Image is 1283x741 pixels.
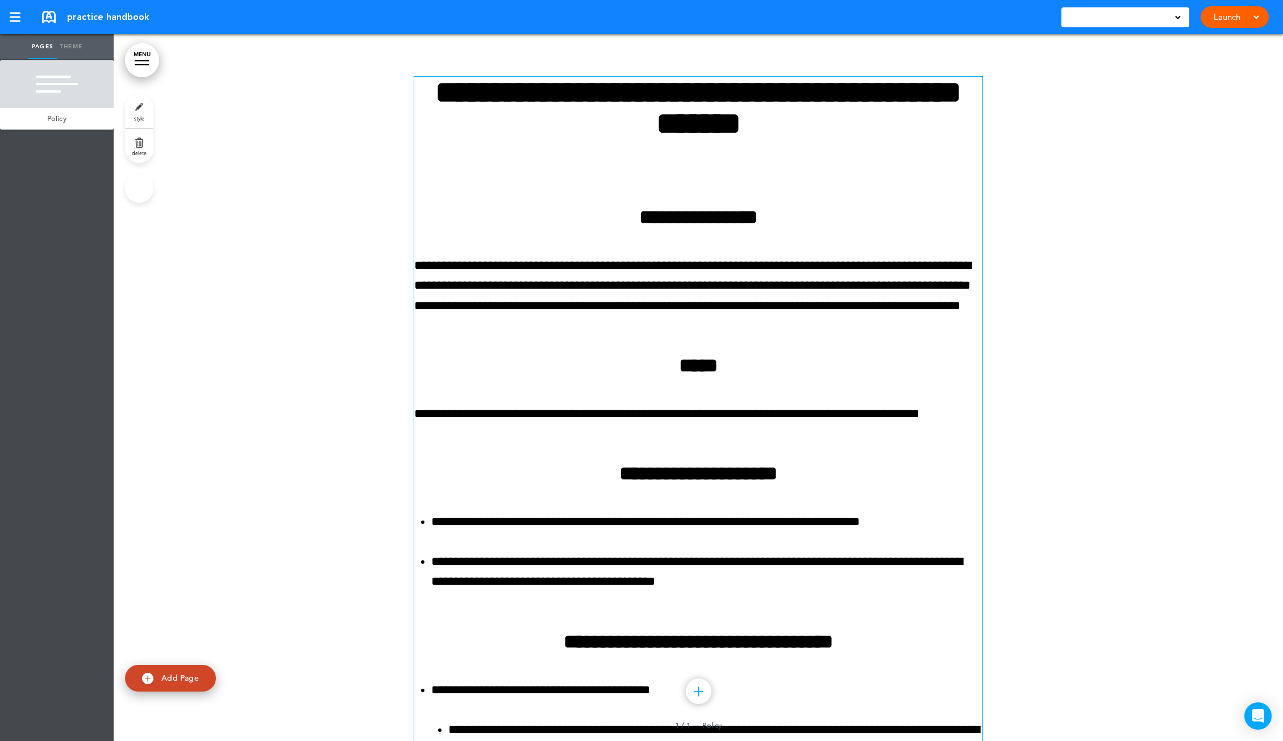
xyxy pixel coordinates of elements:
[675,721,690,730] span: 1 / 1
[47,114,66,123] span: Policy
[125,43,159,77] a: MENU
[28,34,57,59] a: Pages
[132,149,147,156] span: delete
[125,94,153,128] a: style
[1209,6,1245,28] a: Launch
[1244,702,1272,730] div: Open Intercom Messenger
[57,34,85,59] a: Theme
[161,673,199,683] span: Add Page
[134,115,144,122] span: style
[125,129,153,163] a: delete
[702,721,722,730] span: Policy
[142,673,153,684] img: add.svg
[125,665,216,692] a: Add Page
[693,721,700,730] span: —
[67,11,149,23] span: practice handbook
